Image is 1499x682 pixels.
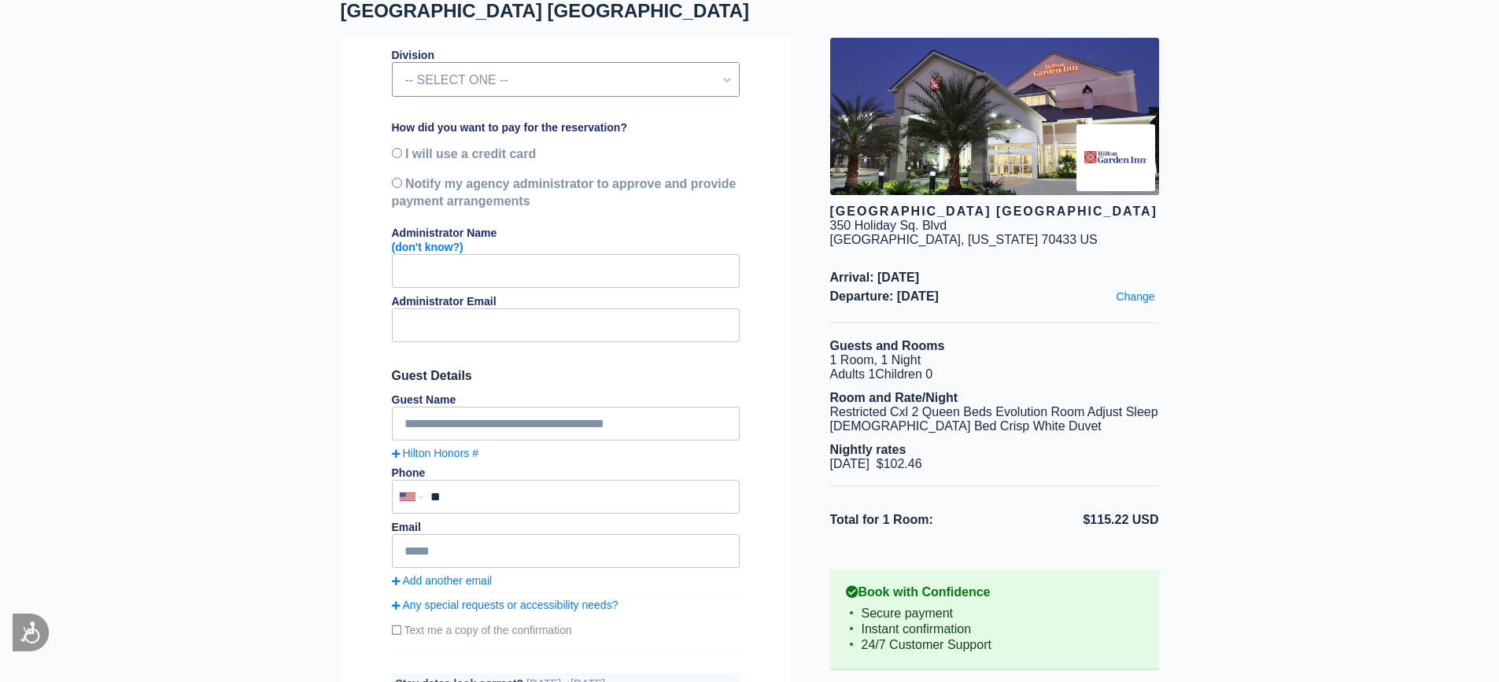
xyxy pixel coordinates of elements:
[830,233,965,246] span: [GEOGRAPHIC_DATA],
[830,510,995,530] li: Total for 1 Room:
[830,271,1159,285] span: Arrival: [DATE]
[830,289,1159,304] span: Departure: [DATE]
[392,521,421,533] label: Email
[830,219,947,233] div: 350 Holiday Sq. Blvd
[830,391,958,404] b: Room and Rate/Night
[830,367,1159,382] li: Adults 1
[392,447,740,459] a: Hilton Honors #
[875,367,932,381] span: Children 0
[1080,233,1098,246] span: US
[392,177,737,208] b: Notify my agency administrator to approve and provide payment arrangements
[392,295,497,308] label: Administrator Email
[846,637,1143,653] li: 24/7 Customer Support
[846,621,1143,637] li: Instant confirmation
[392,599,740,611] a: Any special requests or accessibility needs?
[830,443,906,456] b: Nightly rates
[392,369,740,383] span: Guest Details
[393,67,739,94] span: -- SELECT ONE --
[392,227,497,253] label: Administrator Name
[1042,233,1077,246] span: 70433
[846,585,1143,599] b: Book with Confidence
[830,457,922,470] span: [DATE] $102.46
[392,466,426,479] label: Phone
[392,617,740,643] label: Text me a copy of the confirmation
[392,121,627,134] label: How did you want to pay for the reservation?
[392,241,463,253] a: (don't know?)
[392,393,456,406] label: Guest Name
[830,38,1159,195] img: hotel image
[830,339,945,352] b: Guests and Rooms
[830,405,1159,433] li: Restricted Cxl 2 Queen Beds Evolution Room Adjust Sleep [DEMOGRAPHIC_DATA] Bed Crisp White Duvet
[846,606,1143,621] li: Secure payment
[1076,124,1155,191] img: Brand logo for Hilton Garden Inn Covington
[995,510,1159,530] li: $115.22 USD
[968,233,1038,246] span: [US_STATE]
[830,205,1159,219] div: [GEOGRAPHIC_DATA] [GEOGRAPHIC_DATA]
[393,481,426,512] div: United States: +1
[405,147,536,160] b: I will use a credit card
[392,574,740,587] a: Add another email
[392,49,434,61] label: Division
[830,353,1159,367] li: 1 Room, 1 Night
[1112,286,1158,307] a: Change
